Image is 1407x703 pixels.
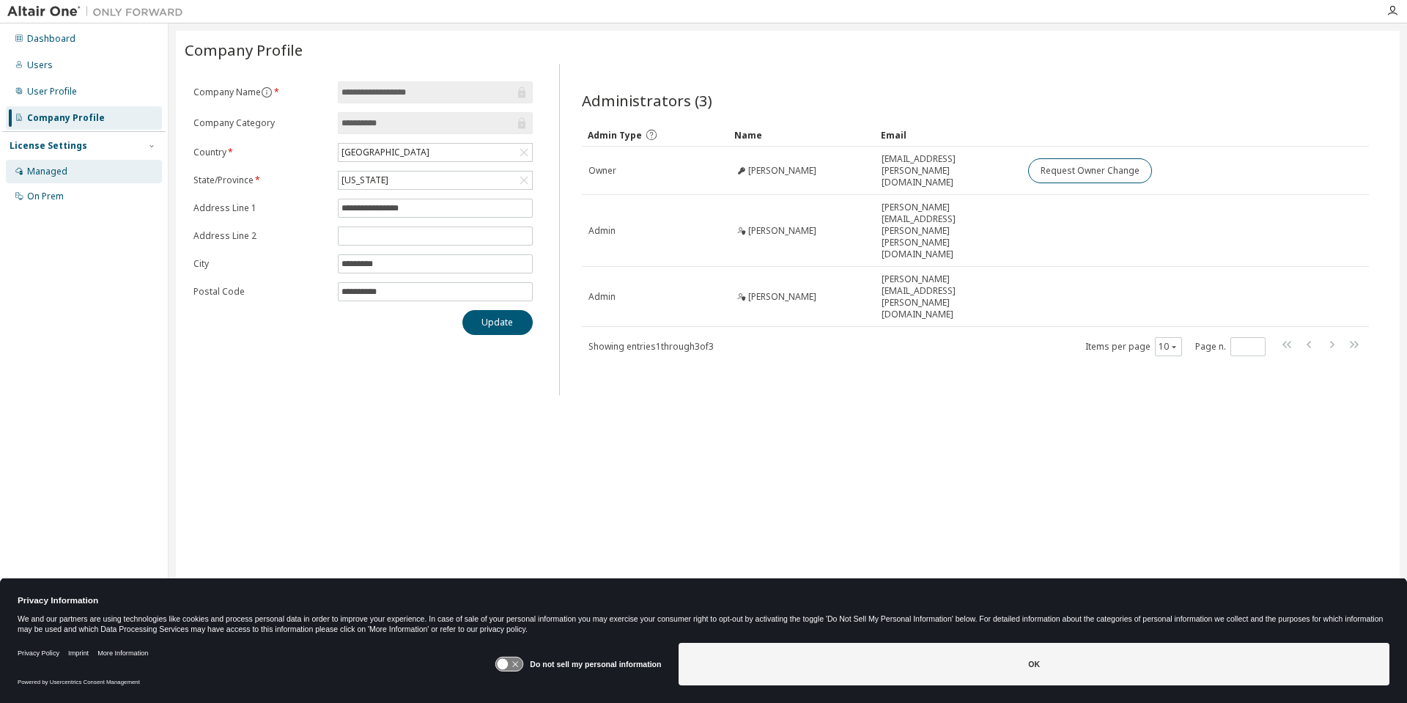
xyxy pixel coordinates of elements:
[193,174,329,186] label: State/Province
[588,340,714,353] span: Showing entries 1 through 3 of 3
[7,4,191,19] img: Altair One
[193,258,329,270] label: City
[193,117,329,129] label: Company Category
[462,310,533,335] button: Update
[588,291,616,303] span: Admin
[27,33,75,45] div: Dashboard
[1159,341,1178,353] button: 10
[1028,158,1152,183] button: Request Owner Change
[10,140,87,152] div: License Settings
[1085,337,1182,356] span: Items per page
[27,166,67,177] div: Managed
[748,165,816,177] span: [PERSON_NAME]
[588,165,616,177] span: Owner
[882,273,1015,320] span: [PERSON_NAME][EMAIL_ADDRESS][PERSON_NAME][DOMAIN_NAME]
[339,144,532,161] div: [GEOGRAPHIC_DATA]
[193,286,329,298] label: Postal Code
[582,90,712,111] span: Administrators (3)
[339,172,532,189] div: [US_STATE]
[193,87,329,98] label: Company Name
[193,147,329,158] label: Country
[339,172,391,188] div: [US_STATE]
[339,144,432,161] div: [GEOGRAPHIC_DATA]
[588,225,616,237] span: Admin
[748,225,816,237] span: [PERSON_NAME]
[881,123,1016,147] div: Email
[588,129,642,141] span: Admin Type
[882,202,1015,260] span: [PERSON_NAME][EMAIL_ADDRESS][PERSON_NAME][PERSON_NAME][DOMAIN_NAME]
[748,291,816,303] span: [PERSON_NAME]
[27,191,64,202] div: On Prem
[261,87,273,98] button: information
[882,153,1015,188] span: [EMAIL_ADDRESS][PERSON_NAME][DOMAIN_NAME]
[27,59,53,71] div: Users
[193,230,329,242] label: Address Line 2
[27,86,77,97] div: User Profile
[27,112,105,124] div: Company Profile
[193,202,329,214] label: Address Line 1
[734,123,869,147] div: Name
[185,40,303,60] span: Company Profile
[1195,337,1266,356] span: Page n.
